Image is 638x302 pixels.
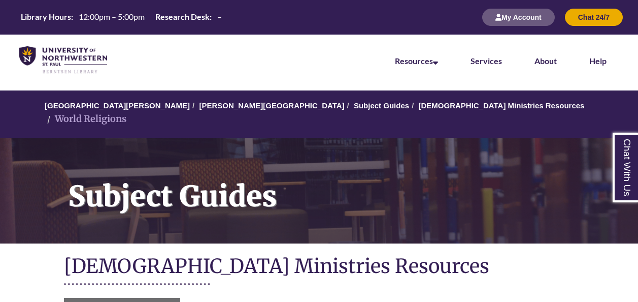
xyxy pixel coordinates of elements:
[57,138,638,230] h1: Subject Guides
[395,56,438,66] a: Resources
[482,13,555,21] a: My Account
[534,56,557,66] a: About
[217,12,222,21] span: –
[17,11,226,23] a: Hours Today
[17,11,226,22] table: Hours Today
[565,13,623,21] a: Chat 24/7
[482,9,555,26] button: My Account
[471,56,502,66] a: Services
[19,46,107,74] img: UNWSP Library Logo
[199,101,344,110] a: [PERSON_NAME][GEOGRAPHIC_DATA]
[45,112,126,127] li: World Religions
[64,254,575,281] h1: [DEMOGRAPHIC_DATA] Ministries Resources
[79,12,145,21] span: 12:00pm – 5:00pm
[418,101,584,110] a: [DEMOGRAPHIC_DATA] Ministries Resources
[565,9,623,26] button: Chat 24/7
[17,11,75,22] th: Library Hours:
[151,11,213,22] th: Research Desk:
[354,101,409,110] a: Subject Guides
[45,101,190,110] a: [GEOGRAPHIC_DATA][PERSON_NAME]
[589,56,607,66] a: Help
